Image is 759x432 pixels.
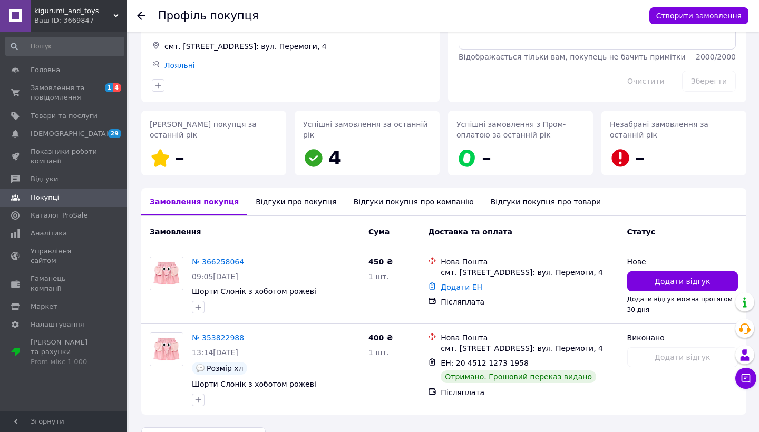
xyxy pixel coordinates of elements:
span: Доставка та оплата [428,228,512,236]
span: [DEMOGRAPHIC_DATA] [31,129,109,139]
span: Додати відгук [655,276,710,287]
span: Cума [368,228,390,236]
a: Шорти Слонік з хоботом рожеві [192,380,316,388]
span: 1 [105,83,113,92]
span: 1 шт. [368,348,389,357]
span: Статус [627,228,655,236]
a: Лояльні [164,61,195,70]
div: Виконано [627,332,738,343]
div: Нова Пошта [441,332,618,343]
div: Отримано. Грошовий переказ видано [441,370,596,383]
span: Товари та послуги [31,111,98,121]
span: 13:14[DATE] [192,348,238,357]
div: Нове [627,257,738,267]
a: Шорти Слонік з хоботом рожеві [192,287,316,296]
div: Замовлення покупця [141,188,247,215]
span: 2000 / 2000 [696,53,736,61]
span: Маркет [31,302,57,311]
a: Додати ЕН [441,283,482,291]
span: – [482,147,491,169]
span: Незабрані замовлення за останній рік [610,120,708,139]
div: Післяплата [441,387,618,398]
span: 29 [108,129,121,138]
div: смт. [STREET_ADDRESS]: вул. Перемоги, 4 [162,39,431,54]
div: Повернутися назад [137,11,145,21]
span: – [635,147,645,169]
button: Створити замовлення [649,7,748,24]
span: Розмір хл [207,364,243,372]
span: Відгуки [31,174,58,184]
span: Додати відгук можна протягом 30 дня [627,296,733,313]
span: kigurumi_and_toys [34,6,113,16]
div: смт. [STREET_ADDRESS]: вул. Перемоги, 4 [441,343,618,354]
span: Аналітика [31,229,67,238]
span: Налаштування [31,320,84,329]
span: Гаманець компанії [31,274,98,293]
input: Пошук [5,37,124,56]
div: Ваш ID: 3669847 [34,16,126,25]
span: Показники роботи компанії [31,147,98,166]
span: Успішні замовлення з Пром-оплатою за останній рік [456,120,566,139]
span: [PERSON_NAME] та рахунки [31,338,98,367]
span: Успішні замовлення за останній рік [303,120,427,139]
div: смт. [STREET_ADDRESS]: вул. Перемоги, 4 [441,267,618,278]
span: 09:05[DATE] [192,272,238,281]
a: № 366258064 [192,258,244,266]
span: 4 [113,83,121,92]
div: Prom мікс 1 000 [31,357,98,367]
span: ЕН: 20 4512 1273 1958 [441,359,529,367]
span: 450 ₴ [368,258,393,266]
div: Відгуки покупця про товари [482,188,609,215]
span: Каталог ProSale [31,211,87,220]
span: Відображається тільки вам, покупець не бачить примітки [459,53,686,61]
a: № 353822988 [192,333,244,342]
h1: Профіль покупця [158,9,259,22]
button: Додати відгук [627,271,738,291]
span: Головна [31,65,60,75]
img: Фото товару [150,257,183,290]
div: Відгуки про покупця [247,188,345,215]
div: Післяплата [441,297,618,307]
span: – [175,147,184,169]
button: Чат з покупцем [735,368,756,389]
span: [PERSON_NAME] покупця за останній рік [150,120,257,139]
span: Управління сайтом [31,247,98,266]
span: Замовлення [150,228,201,236]
span: 1 шт. [368,272,389,281]
img: :speech_balloon: [196,364,205,372]
img: Фото товару [150,333,183,366]
span: 400 ₴ [368,333,393,342]
div: Нова Пошта [441,257,618,267]
span: 4 [328,147,342,169]
div: Відгуки покупця про компанію [345,188,482,215]
span: Замовлення та повідомлення [31,83,98,102]
span: Покупці [31,193,59,202]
